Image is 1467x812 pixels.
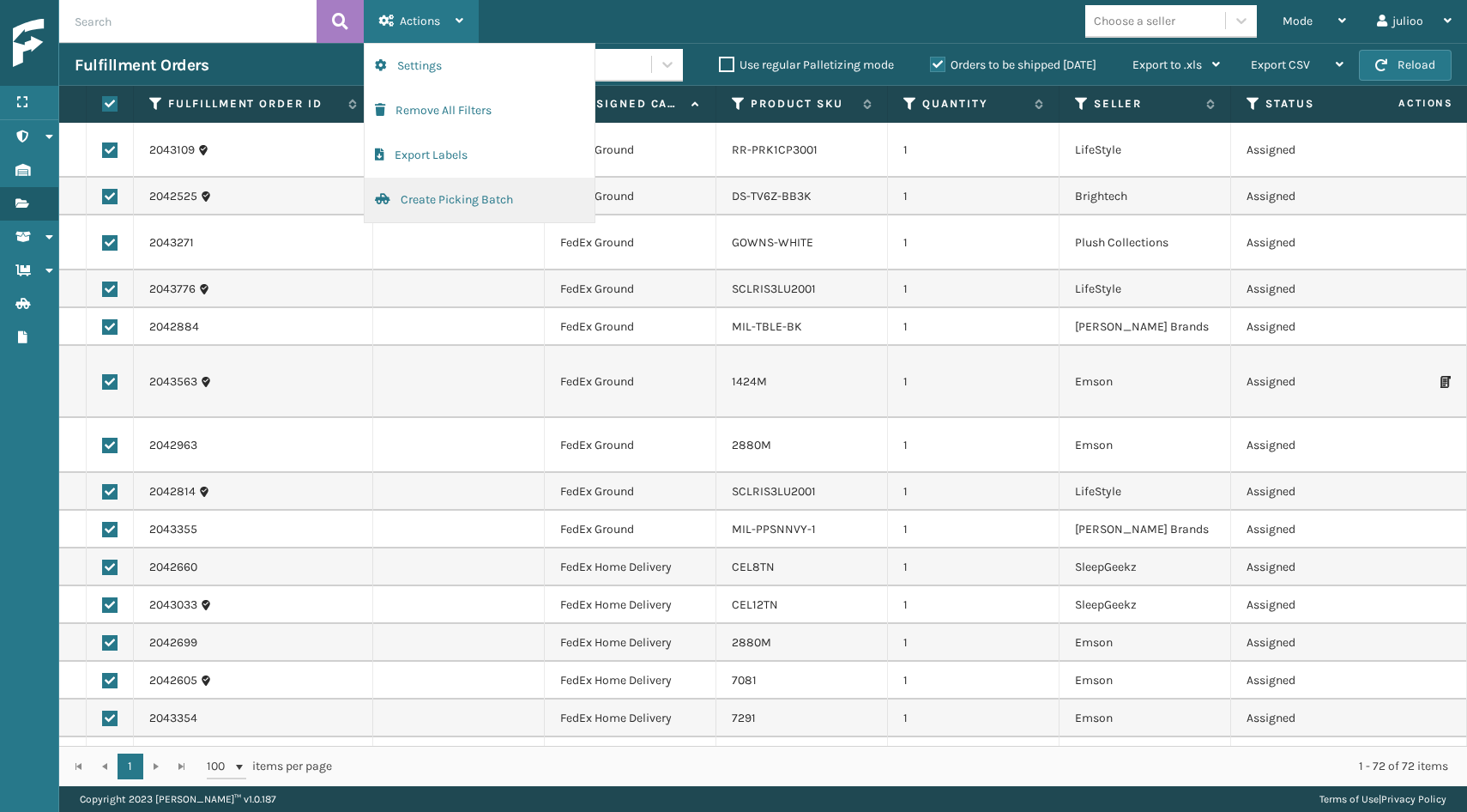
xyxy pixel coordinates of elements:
[207,758,232,775] span: 100
[1283,14,1313,28] span: Mode
[719,58,894,72] label: Use regular Palletizing mode
[365,178,595,222] button: Create Picking Batch
[400,14,440,28] span: Actions
[1094,96,1198,112] label: Seller
[888,178,1059,215] td: 1
[1132,58,1202,72] span: Export to .xls
[1231,511,1403,548] td: Assigned
[888,737,1059,792] td: 1
[1231,624,1403,662] td: Assigned
[1059,624,1231,662] td: Emson
[1231,178,1403,215] td: Assigned
[888,308,1059,346] td: 1
[545,473,716,511] td: FedEx Ground
[545,737,716,792] td: FedEx Home Delivery
[888,700,1059,737] td: 1
[365,88,595,133] button: Remove All Filters
[1440,376,1451,388] i: Print Packing Slip
[888,215,1059,270] td: 1
[149,281,196,298] a: 2043776
[365,44,595,88] button: Settings
[888,662,1059,700] td: 1
[732,235,813,250] a: GOWNS-WHITE
[149,597,197,614] a: 2043033
[732,142,818,157] a: RR-PRK1CP3001
[751,96,854,112] label: Product SKU
[732,319,802,334] a: MIL-TBLE-BK
[356,758,1448,775] div: 1 - 72 of 72 items
[1231,418,1403,473] td: Assigned
[545,624,716,662] td: FedEx Home Delivery
[545,308,716,346] td: FedEx Ground
[80,786,276,812] p: Copyright 2023 [PERSON_NAME]™ v 1.0.187
[1231,737,1403,792] td: Assigned
[1344,89,1464,118] span: Actions
[1231,215,1403,270] td: Assigned
[1059,548,1231,586] td: SleepGeekz
[888,346,1059,418] td: 1
[1231,548,1403,586] td: Assigned
[149,672,197,689] a: 2042605
[888,418,1059,473] td: 1
[888,511,1059,548] td: 1
[149,634,197,651] a: 2042699
[732,711,756,725] a: 7291
[732,282,816,296] a: SCLRIS3LU2001
[545,346,716,418] td: FedEx Ground
[1231,662,1403,700] td: Assigned
[732,438,771,452] a: 2880M
[545,662,716,700] td: FedEx Home Delivery
[1059,418,1231,473] td: Emson
[545,418,716,473] td: FedEx Ground
[1231,308,1403,346] td: Assigned
[149,521,197,538] a: 2043355
[545,700,716,737] td: FedEx Home Delivery
[732,673,757,688] a: 7081
[930,58,1096,72] label: Orders to be shipped [DATE]
[1059,270,1231,308] td: LifeStyle
[1265,96,1369,112] label: Status
[1231,123,1403,178] td: Assigned
[1059,308,1231,346] td: [PERSON_NAME] Brands
[579,96,683,112] label: Assigned Carrier Service
[1059,700,1231,737] td: Emson
[1059,473,1231,511] td: LifeStyle
[149,437,197,454] a: 2042963
[545,586,716,624] td: FedEx Home Delivery
[732,560,775,574] a: CEL8TN
[732,189,812,203] a: DS-TV6Z-BB3K
[1059,662,1231,700] td: Emson
[1059,511,1231,548] td: [PERSON_NAME] Brands
[888,548,1059,586] td: 1
[1231,270,1403,308] td: Assigned
[1059,123,1231,178] td: LifeStyle
[149,318,199,336] a: 2042884
[13,19,167,68] img: logo
[732,635,771,650] a: 2880M
[118,754,143,779] a: 1
[207,754,332,779] span: items per page
[1231,700,1403,737] td: Assigned
[545,548,716,586] td: FedEx Home Delivery
[1059,346,1231,418] td: Emson
[1381,793,1446,805] a: Privacy Policy
[732,522,816,536] a: MIL-PPSNNVY-1
[1319,793,1379,805] a: Terms of Use
[1231,346,1403,418] td: Assigned
[365,133,595,178] button: Export Labels
[888,270,1059,308] td: 1
[1319,786,1446,812] div: |
[1231,473,1403,511] td: Assigned
[888,586,1059,624] td: 1
[545,215,716,270] td: FedEx Ground
[149,483,196,500] a: 2042814
[888,624,1059,662] td: 1
[1059,737,1231,792] td: Emson
[149,142,195,159] a: 2043109
[545,178,716,215] td: FedEx Ground
[149,234,194,251] a: 2043271
[1059,178,1231,215] td: Brightech
[888,473,1059,511] td: 1
[545,270,716,308] td: FedEx Ground
[545,123,716,178] td: FedEx Ground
